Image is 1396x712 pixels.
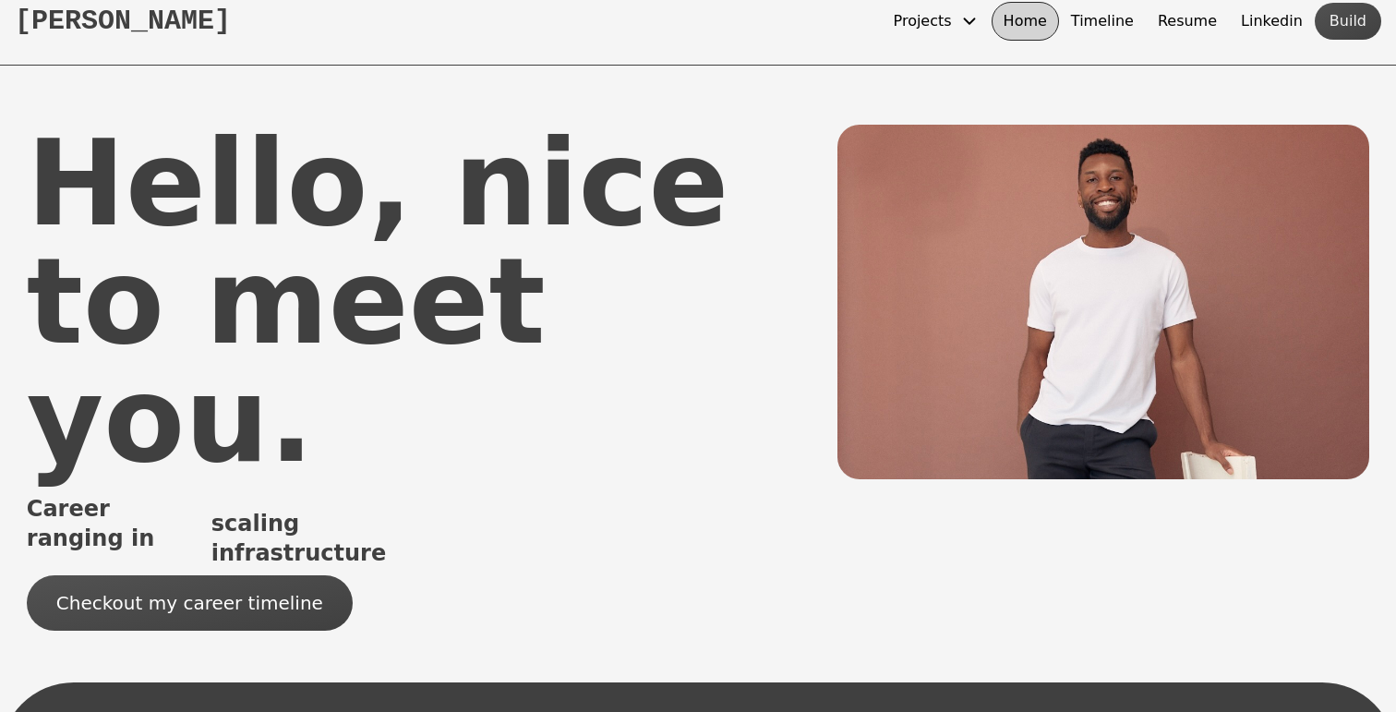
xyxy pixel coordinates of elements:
button: [PERSON_NAME] [15,5,231,38]
img: darrel_home.35f3a64193ee4a412503.jpeg [837,125,1369,479]
button: Projects [882,2,992,41]
button: Home [992,2,1059,41]
button: Linkedin [1229,2,1315,41]
button: Resume [1146,2,1229,41]
button: Build [1315,3,1381,40]
button: Checkout my career timeline [27,575,353,631]
div: Hello, nice to meet you. [27,125,837,479]
span: Projects [894,10,952,32]
div: scaling infrastructure [211,509,477,568]
span: Career ranging in [27,494,204,553]
button: Timeline [1059,2,1146,41]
